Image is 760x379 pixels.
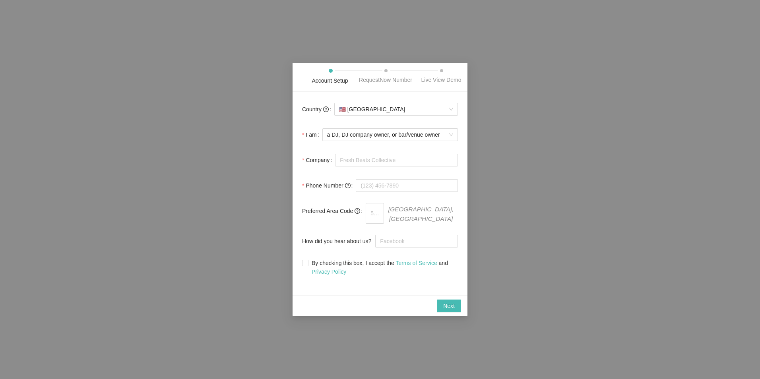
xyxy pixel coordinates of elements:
div: Live View Demo [421,75,461,84]
span: [GEOGRAPHIC_DATA] [339,103,453,115]
input: (123) 456-7890 [356,179,458,192]
span: Phone Number [306,181,350,190]
span: Next [443,302,455,310]
span: [GEOGRAPHIC_DATA], [GEOGRAPHIC_DATA] [384,203,458,224]
span: question-circle [345,183,351,188]
button: Next [437,300,461,312]
div: RequestNow Number [359,75,412,84]
span: question-circle [323,106,329,112]
a: Terms of Service [396,260,437,266]
input: Company [335,154,458,166]
label: Company [302,152,335,168]
label: I am [302,127,322,143]
input: How did you hear about us? [375,235,458,248]
span: Preferred Area Code [302,207,360,215]
span: 🇺🇸 [339,106,346,112]
span: a DJ, DJ company owner, or bar/venue owner [327,129,453,141]
span: By checking this box, I accept the and [308,259,458,276]
div: Account Setup [312,76,348,85]
label: How did you hear about us? [302,233,375,249]
a: Privacy Policy [312,269,346,275]
input: 510 [366,203,384,224]
span: question-circle [355,208,360,214]
span: Country [302,105,329,114]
